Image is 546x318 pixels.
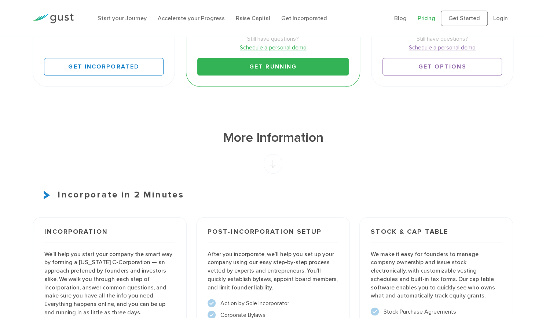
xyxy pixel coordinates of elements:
[371,307,502,316] li: Stock Purchase Agreements
[418,15,435,22] a: Pricing
[97,15,146,22] a: Start your Journey
[197,58,349,75] a: Get Running
[371,229,502,243] h3: Stock & Cap Table
[157,15,224,22] a: Accelerate your Progress
[33,188,513,201] h3: Incorporate in 2 Minutes
[44,250,175,317] p: We’ll help you start your company the smart way by forming a [US_STATE] C-Corporation — an approa...
[197,34,349,43] span: Still have questions?
[208,229,338,243] h3: Post-incorporation setup
[208,250,338,292] p: After you incorporate, we’ll help you set up your company using our easy step-by-step process vet...
[33,129,513,147] h1: More Information
[382,58,502,75] a: Get Options
[197,43,349,52] a: Schedule a personal demo
[44,229,175,243] h3: Incorporation
[44,58,163,75] a: Get Incorporated
[382,43,502,52] a: Schedule a personal demo
[33,14,74,23] img: Gust Logo
[208,299,338,308] li: Action by Sole Incorporator
[441,11,488,26] a: Get Started
[371,250,502,300] p: We make it easy for founders to manage company ownership and issue stock electronically, with cus...
[382,34,502,43] span: Still have questions?
[493,15,508,22] a: Login
[394,15,407,22] a: Blog
[44,191,52,199] img: Start Icon X2
[235,15,270,22] a: Raise Capital
[281,15,327,22] a: Get Incorporated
